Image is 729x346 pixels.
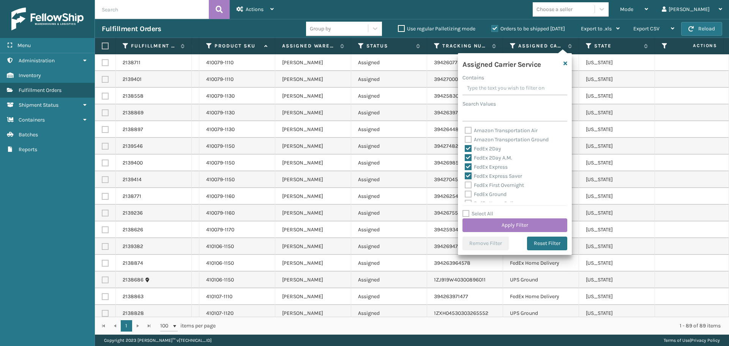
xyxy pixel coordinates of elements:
td: FedEx Home Delivery [503,255,579,272]
a: Privacy Policy [691,338,720,343]
td: [PERSON_NAME] [275,221,351,238]
td: UPS Ground [503,272,579,288]
td: [PERSON_NAME] [275,121,351,138]
label: Assigned Warehouse [282,43,336,49]
a: 1ZJ919W40300896011 [434,276,486,283]
a: 1 [121,320,132,332]
a: 394263971477 [434,293,468,300]
a: 410079-1130 [206,126,235,133]
td: Assigned [351,305,427,322]
h3: Fulfillment Orders [102,24,161,33]
a: 2138897 [123,126,143,133]
a: 2139236 [123,209,143,217]
a: 2138828 [123,310,144,317]
a: 2139546 [123,142,143,150]
a: 410079-1130 [206,93,235,99]
td: [US_STATE] [579,138,655,155]
a: 410107-1110 [206,293,232,300]
div: | [664,335,720,346]
td: [PERSON_NAME] [275,104,351,121]
a: 2138626 [123,226,143,234]
label: FedEx Ground [465,191,507,197]
span: items per page [160,320,216,332]
label: Assigned Carrier Service [518,43,564,49]
a: 410079-1150 [206,160,235,166]
td: Assigned [351,88,427,104]
td: Assigned [351,205,427,221]
a: 2139382 [123,243,143,250]
a: 410079-1150 [206,143,235,149]
a: 394269854973 [434,160,470,166]
div: Group by [310,25,331,33]
span: Export to .xls [581,25,612,32]
span: Fulfillment Orders [19,87,62,93]
a: 394270005495 [434,76,470,82]
a: 2138863 [123,293,144,300]
a: 394260778010 [434,59,469,66]
td: [US_STATE] [579,155,655,171]
input: Type the text you wish to filter on [462,82,567,95]
label: Tracking Number [442,43,488,49]
div: 1 - 89 of 89 items [226,322,721,330]
td: [US_STATE] [579,104,655,121]
label: Status [366,43,412,49]
a: 410079-1110 [206,76,234,82]
td: [US_STATE] [579,205,655,221]
td: Assigned [351,255,427,272]
a: 394269478888 [434,243,472,250]
label: Orders to be shipped [DATE] [491,25,565,32]
a: 410107-1120 [206,310,234,316]
label: Product SKU [215,43,260,49]
label: FedEx Express Saver [465,173,522,179]
td: [US_STATE] [579,88,655,104]
label: Contains [462,74,484,82]
span: Actions [246,6,264,13]
a: 410106-1150 [206,260,234,266]
td: [US_STATE] [579,255,655,272]
label: Fulfillment Order Id [131,43,177,49]
td: [PERSON_NAME] [275,288,351,305]
label: FedEx First Overnight [465,182,524,188]
span: Inventory [19,72,41,79]
td: [US_STATE] [579,221,655,238]
td: Assigned [351,272,427,288]
a: 2139401 [123,76,142,83]
a: 394267559860 [434,210,470,216]
label: FedEx 2Day A.M. [465,155,512,161]
button: Apply Filter [462,218,567,232]
td: Assigned [351,188,427,205]
td: [PERSON_NAME] [275,205,351,221]
td: [PERSON_NAME] [275,272,351,288]
a: 2138558 [123,92,144,100]
td: [US_STATE] [579,272,655,288]
td: [PERSON_NAME] [275,171,351,188]
a: 394263964578 [434,260,470,266]
a: 394258307418 [434,93,470,99]
label: Select All [462,210,493,217]
td: Assigned [351,238,427,255]
label: Amazon Transportation Air [465,127,538,134]
td: Assigned [351,104,427,121]
span: Export CSV [633,25,660,32]
label: FedEx 2Day [465,145,501,152]
td: [PERSON_NAME] [275,54,351,71]
a: 394259346043 [434,226,470,233]
td: [US_STATE] [579,288,655,305]
td: [PERSON_NAME] [275,88,351,104]
div: Choose a seller [536,5,573,13]
label: Amazon Transportation Ground [465,136,549,143]
td: [US_STATE] [579,121,655,138]
td: Assigned [351,71,427,88]
a: 2138686 [123,276,144,284]
label: FedEx Home Delivery [465,200,523,207]
label: Use regular Palletizing mode [398,25,475,32]
td: [US_STATE] [579,54,655,71]
span: Mode [620,6,633,13]
span: Batches [19,131,38,138]
span: Menu [17,42,31,49]
a: 2139400 [123,159,143,167]
a: 2138711 [123,59,140,66]
a: 410079-1170 [206,226,234,233]
span: 100 [160,322,172,330]
td: Assigned [351,221,427,238]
